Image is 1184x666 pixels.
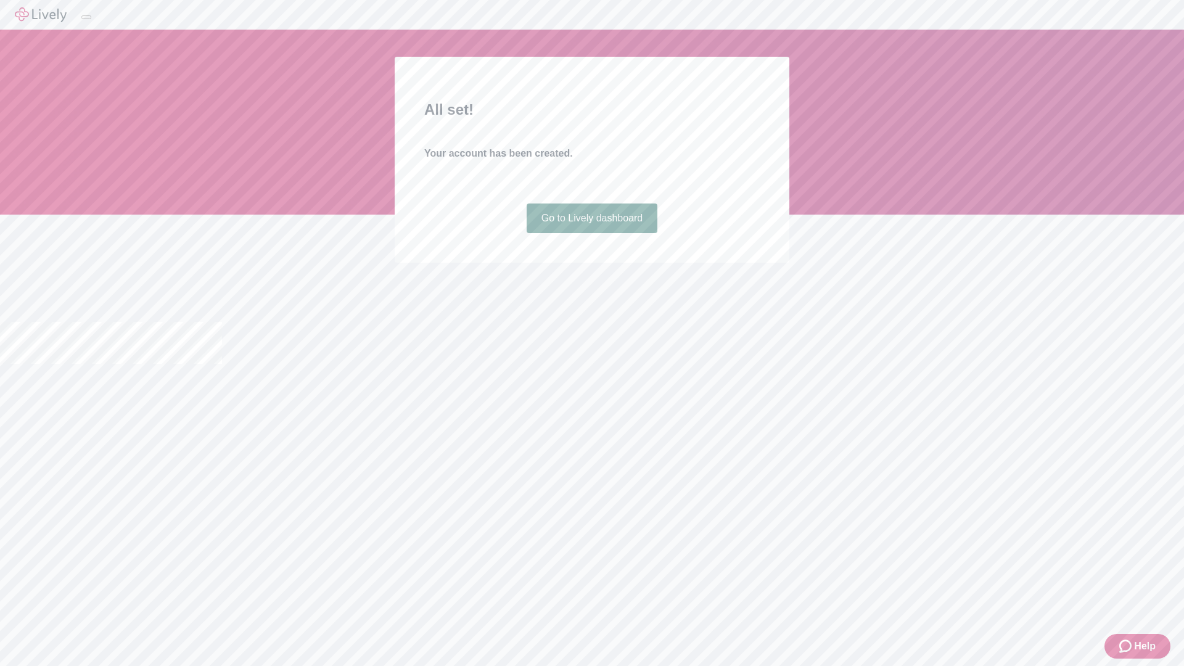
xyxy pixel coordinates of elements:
[527,203,658,233] a: Go to Lively dashboard
[1134,639,1156,654] span: Help
[424,99,760,121] h2: All set!
[15,7,67,22] img: Lively
[1104,634,1170,659] button: Zendesk support iconHelp
[424,146,760,161] h4: Your account has been created.
[81,15,91,19] button: Log out
[1119,639,1134,654] svg: Zendesk support icon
